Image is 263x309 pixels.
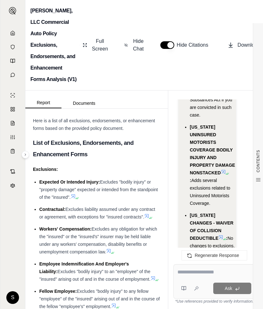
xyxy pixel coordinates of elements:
[132,37,145,53] span: Hide Chat
[6,4,19,17] button: Expand sidebar
[39,179,158,200] span: Excludes "bodily injury" or "property damage" expected or intended from the standpoint of the "in...
[190,213,234,241] span: [US_STATE] CHANGES - WAIVER OF COLLISION DEDUCTIBLE
[30,5,77,85] h2: [PERSON_NAME], LLC Commercial Auto Policy Exclusions, Endorsements, and Enhancement Forms Analysi...
[225,39,263,51] button: Download
[39,269,151,282] span: Excludes "bodily injury" to an "employee" of the "insured" arising out of and in the course of em...
[4,165,21,178] a: Contract Analysis
[39,179,100,185] span: Expected Or Intended Injury:
[190,178,191,183] span: :
[33,118,155,131] span: Here is a list of all exclusions, endorsements, or enhancement forms based on the provided policy...
[9,7,16,15] img: Expand sidebar
[39,207,155,219] span: Excludes liability assumed under any contract or agreement, with exceptions for "insured contracts".
[173,299,255,304] div: *Use references provided to verify information.
[256,150,261,172] span: CONTENTS
[39,289,77,294] span: Fellow Employee:
[182,250,247,260] button: Regenerate Response
[39,261,129,274] span: Employee Indemnification And Employer's Liability:
[4,131,21,144] a: Custom Report
[4,103,21,116] a: Policy Comparisons
[91,37,109,53] span: Full Screen
[33,167,58,172] strong: Exclusions:
[39,226,92,232] span: Workers' Compensation:
[80,35,112,55] button: Full Screen
[61,98,107,108] button: Documents
[213,283,251,294] button: Ask
[190,6,237,118] span: Adds an exclusion for "loss" due to or as a consequence of a seizure of a covered "auto" by feder...
[4,55,21,67] a: Prompt Library
[122,35,148,55] button: Hide Chat
[238,41,260,49] span: Download
[177,41,212,49] span: Hide Citations
[4,69,21,81] a: Chat
[190,178,230,206] span: Adds several exclusions related to Uninsured Motorists Coverage.
[4,117,21,130] a: Claim Coverage
[39,207,65,212] span: Contractual:
[190,124,238,175] span: [US_STATE] UNINSURED MOTORISTS COVERAGE BODILY INJURY AND PROPERTY DAMAGE - NONSTACKED
[225,286,232,291] span: Ask
[4,41,21,53] a: Documents Vault
[22,151,29,158] button: Expand sidebar
[6,291,19,304] div: S
[39,289,160,309] span: Excludes "bodily injury" to any fellow "employee" of the "insured" arising out of and in the cour...
[4,145,21,158] a: Coverage Table
[4,27,21,39] a: Home
[39,226,157,254] span: Excludes any obligation for which the "insured" or the "insured's" insurer may be held liable und...
[33,137,160,160] h3: List of Exclusions, Endorsements, and Enhancement Forms
[4,89,21,102] a: Single Policy
[195,253,239,258] span: Regenerate Response
[4,179,21,192] a: Legal Search Engine
[25,97,61,108] button: Report
[226,236,228,241] span: :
